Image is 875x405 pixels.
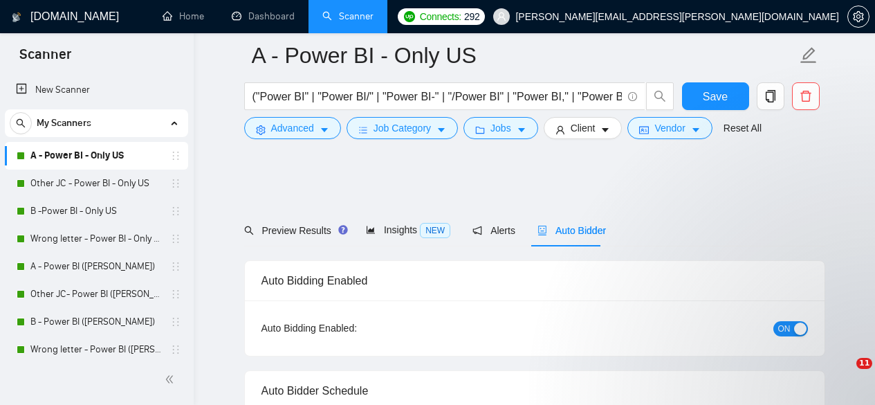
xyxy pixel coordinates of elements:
span: area-chart [366,225,376,235]
span: Alerts [472,225,515,236]
span: holder [170,261,181,272]
span: holder [170,233,181,244]
span: Preview Results [244,225,344,236]
a: A - Power BI - Only US [30,142,162,170]
span: notification [472,226,482,235]
span: caret-down [436,125,446,135]
span: edit [800,46,818,64]
span: Client [571,120,596,136]
li: New Scanner [5,76,188,104]
span: search [647,90,673,102]
span: holder [170,289,181,300]
a: B -Power BI - Only US [30,197,162,225]
a: Wrong letter - Power BI ([PERSON_NAME]) [30,336,162,363]
span: Vendor [654,120,685,136]
span: caret-down [600,125,610,135]
button: search [646,82,674,110]
button: delete [792,82,820,110]
a: Wrong letter - Power BI - Only US [30,225,162,253]
div: Tooltip anchor [337,224,349,236]
a: New Scanner [16,76,177,104]
span: folder [475,125,485,135]
button: idcardVendorcaret-down [627,117,712,139]
span: double-left [165,372,178,386]
span: robot [537,226,547,235]
span: NEW [420,223,450,238]
span: info-circle [628,92,637,101]
button: folderJobscaret-down [463,117,538,139]
span: Jobs [490,120,511,136]
span: bars [358,125,368,135]
span: delete [793,90,819,102]
a: Other JC - Power BI - Only US [30,170,162,197]
span: Insights [366,224,450,235]
span: user [555,125,565,135]
span: Auto Bidder [537,225,606,236]
span: Job Category [374,120,431,136]
span: Connects: [420,9,461,24]
iframe: Intercom live chat [828,358,861,391]
span: setting [848,11,869,22]
span: Scanner [8,44,82,73]
button: Save [682,82,749,110]
span: holder [170,150,181,161]
a: Other JC- Power BI ([PERSON_NAME]) [30,280,162,308]
span: caret-down [691,125,701,135]
a: B - Power BI ([PERSON_NAME]) [30,308,162,336]
span: holder [170,344,181,355]
span: holder [170,316,181,327]
a: A - Power BI ([PERSON_NAME]) [30,253,162,280]
img: logo [12,6,21,28]
span: setting [256,125,266,135]
a: searchScanner [322,10,374,22]
span: user [497,12,506,21]
span: Save [703,88,728,105]
button: barsJob Categorycaret-down [347,117,458,139]
span: caret-down [517,125,526,135]
span: holder [170,178,181,189]
div: Auto Bidding Enabled [261,261,808,300]
button: search [10,112,32,134]
a: Reset All [724,120,762,136]
a: dashboardDashboard [232,10,295,22]
button: settingAdvancedcaret-down [244,117,341,139]
span: search [10,118,31,128]
span: 292 [464,9,479,24]
span: holder [170,206,181,217]
span: search [244,226,254,235]
span: copy [757,90,784,102]
span: caret-down [320,125,329,135]
span: Advanced [271,120,314,136]
span: My Scanners [37,109,91,137]
span: 11 [856,358,872,369]
div: Auto Bidding Enabled: [261,321,443,336]
button: userClientcaret-down [544,117,623,139]
input: Scanner name... [252,38,797,73]
input: Search Freelance Jobs... [252,88,622,105]
span: idcard [639,125,649,135]
img: upwork-logo.png [404,11,415,22]
a: setting [847,11,869,22]
button: copy [757,82,784,110]
button: setting [847,6,869,28]
a: homeHome [163,10,204,22]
